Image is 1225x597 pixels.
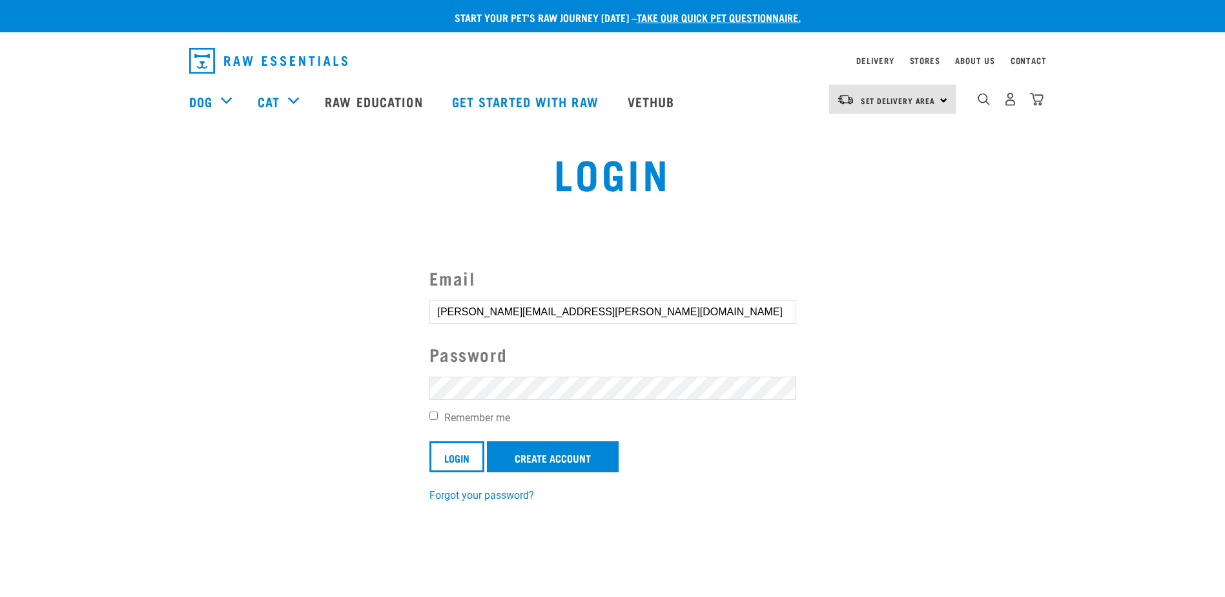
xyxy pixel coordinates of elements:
[429,341,796,368] label: Password
[615,76,691,127] a: Vethub
[1011,58,1047,63] a: Contact
[837,94,854,105] img: van-moving.png
[227,149,998,196] h1: Login
[487,441,619,472] a: Create Account
[429,489,534,501] a: Forgot your password?
[429,410,796,426] label: Remember me
[1030,92,1044,106] img: home-icon@2x.png
[856,58,894,63] a: Delivery
[637,14,801,20] a: take our quick pet questionnaire.
[978,93,990,105] img: home-icon-1@2x.png
[312,76,438,127] a: Raw Education
[439,76,615,127] a: Get started with Raw
[258,92,280,111] a: Cat
[189,48,347,74] img: Raw Essentials Logo
[189,92,212,111] a: Dog
[429,412,438,420] input: Remember me
[179,43,1047,79] nav: dropdown navigation
[910,58,940,63] a: Stores
[1004,92,1017,106] img: user.png
[429,265,796,291] label: Email
[429,441,484,472] input: Login
[861,98,936,103] span: Set Delivery Area
[955,58,994,63] a: About Us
